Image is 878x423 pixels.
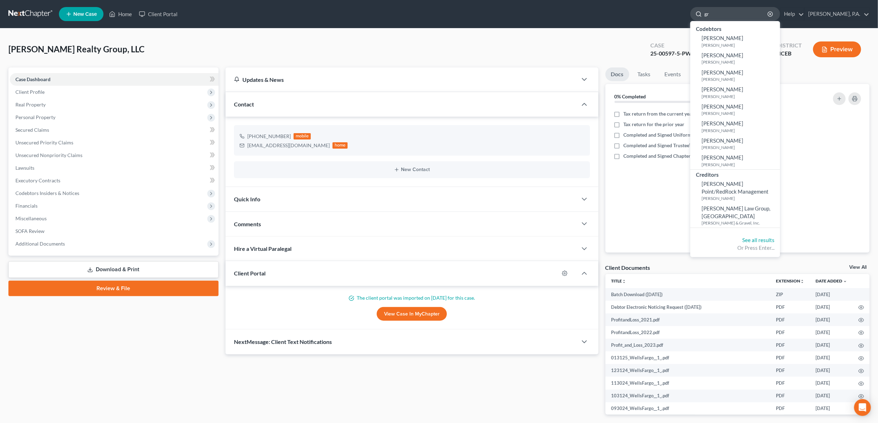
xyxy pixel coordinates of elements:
[624,110,694,117] span: Tax return from the current year
[702,137,743,144] span: [PERSON_NAME]
[696,244,775,252] div: Or Press Enter...
[15,114,55,120] span: Personal Property
[605,67,629,81] a: Docs
[702,42,778,48] small: [PERSON_NAME]
[605,364,770,377] td: 123124_WellsFargo__1_.pdf
[605,301,770,313] td: Debtor Electronic Noticing Request ([DATE])
[333,142,348,149] div: home
[770,390,810,402] td: PDF
[770,288,810,301] td: ZIP
[73,12,97,17] span: New Case
[690,118,780,135] a: [PERSON_NAME][PERSON_NAME]
[15,165,34,171] span: Lawsuits
[659,67,687,81] a: Events
[8,261,219,278] a: Download & Print
[770,351,810,364] td: PDF
[294,133,311,139] div: mobile
[690,152,780,169] a: [PERSON_NAME][PERSON_NAME]
[690,33,780,50] a: [PERSON_NAME][PERSON_NAME]
[234,294,590,301] p: The client portal was imported on [DATE] for this case.
[702,52,743,58] span: [PERSON_NAME]
[742,237,775,243] a: See all results
[15,241,65,247] span: Additional Documents
[10,174,219,187] a: Executory Contracts
[702,120,743,126] span: [PERSON_NAME]
[234,245,291,252] span: Hire a Virtual Paralegal
[10,124,219,136] a: Secured Claims
[234,338,332,345] span: NextMessage: Client Text Notifications
[780,8,804,20] a: Help
[234,221,261,227] span: Comments
[15,152,82,158] span: Unsecured Nonpriority Claims
[805,8,869,20] a: [PERSON_NAME], P.A.
[15,89,45,95] span: Client Profile
[624,121,685,128] span: Tax return for the prior year
[702,93,778,99] small: [PERSON_NAME]
[702,205,770,219] span: [PERSON_NAME] Law Group, [GEOGRAPHIC_DATA]
[106,8,135,20] a: Home
[690,24,780,33] div: Codebtors
[690,50,780,67] a: [PERSON_NAME][PERSON_NAME]
[624,152,715,160] span: Completed and Signed Chapter 7 Contract
[810,326,853,339] td: [DATE]
[702,110,778,116] small: [PERSON_NAME]
[234,270,266,276] span: Client Portal
[776,278,804,284] a: Extensionunfold_more
[611,278,626,284] a: Titleunfold_more
[777,41,802,50] div: District
[624,142,725,149] span: Completed and Signed Trustee’s Questionnaire
[810,377,853,389] td: [DATE]
[810,364,853,377] td: [DATE]
[10,162,219,174] a: Lawsuits
[777,50,802,58] div: NCEB
[702,128,778,134] small: [PERSON_NAME]
[702,181,769,194] span: [PERSON_NAME] Point/RedRock Management
[702,59,778,65] small: [PERSON_NAME]
[702,162,778,168] small: [PERSON_NAME]
[770,313,810,326] td: PDF
[624,131,755,138] span: Completed and Signed Uniform Document Production Form
[605,288,770,301] td: Batch Download ([DATE])
[810,301,853,313] td: [DATE]
[605,264,650,271] div: Client Documents
[605,390,770,402] td: 103124_WellsFargo__1_.pdf
[622,279,626,284] i: unfold_more
[15,228,45,234] span: SOFA Review
[135,8,181,20] a: Client Portal
[770,377,810,389] td: PDF
[770,301,810,313] td: PDF
[690,67,780,84] a: [PERSON_NAME][PERSON_NAME]
[810,390,853,402] td: [DATE]
[816,278,847,284] a: Date Added expand_more
[810,402,853,415] td: [DATE]
[605,326,770,339] td: ProfitandLoss_2022.pdf
[15,215,47,221] span: Miscellaneous
[605,402,770,415] td: 093024_WellsFargo__1_.pdf
[854,399,871,416] div: Open Intercom Messenger
[605,313,770,326] td: ProfitandLoss_2021.pdf
[15,76,51,82] span: Case Dashboard
[10,225,219,237] a: SOFA Review
[615,93,646,99] strong: 0% Completed
[15,203,38,209] span: Financials
[8,281,219,296] a: Review & File
[377,307,447,321] a: View Case in MyChapter
[702,220,778,226] small: [PERSON_NAME] & Gravel, Inc.
[605,377,770,389] td: 113024_WellsFargo__1_.pdf
[810,351,853,364] td: [DATE]
[702,195,778,201] small: [PERSON_NAME]
[10,136,219,149] a: Unsecured Priority Claims
[650,50,697,58] div: 25-00597-5-PWM
[10,149,219,162] a: Unsecured Nonpriority Claims
[702,144,778,150] small: [PERSON_NAME]
[704,7,769,20] input: Search by name...
[690,170,780,178] div: Creditors
[15,127,49,133] span: Secured Claims
[8,44,145,54] span: [PERSON_NAME] Realty Group, LLC
[770,402,810,415] td: PDF
[15,102,46,108] span: Real Property
[690,84,780,101] a: [PERSON_NAME][PERSON_NAME]
[15,177,60,183] span: Executory Contracts
[234,76,569,83] div: Updates & News
[690,67,712,81] a: Fees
